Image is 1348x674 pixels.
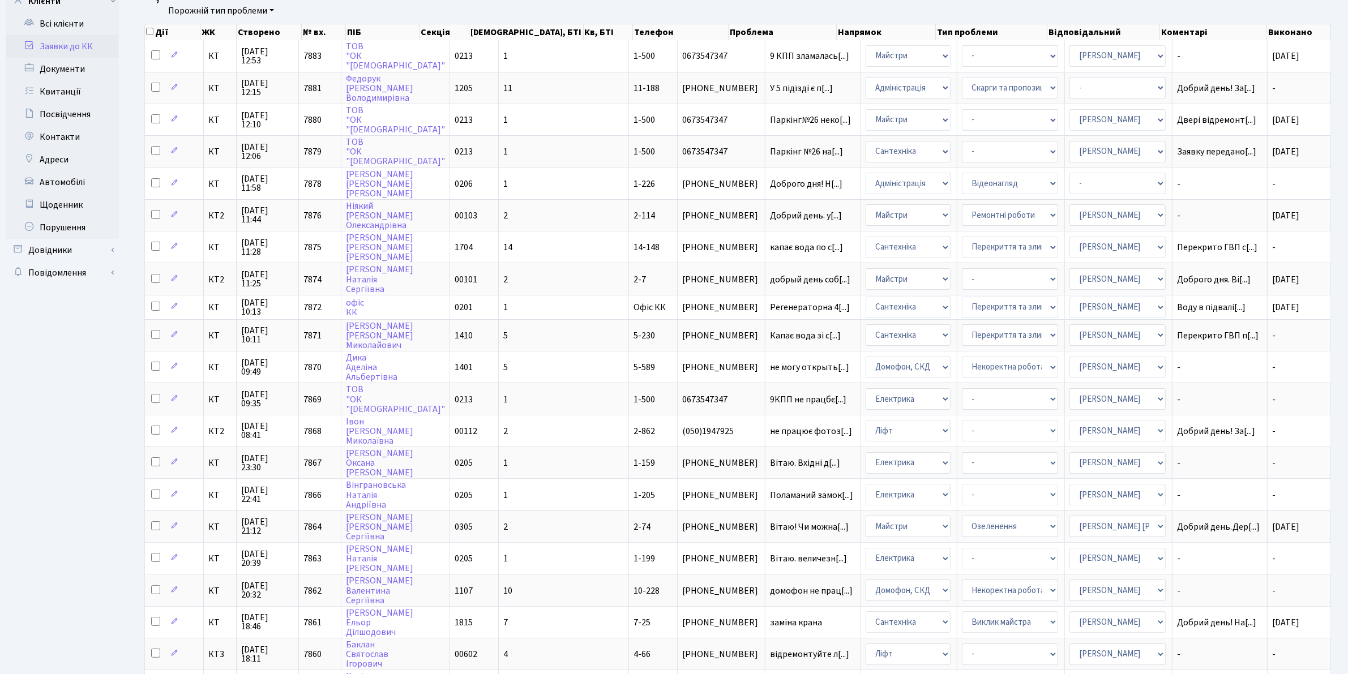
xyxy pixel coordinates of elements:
a: Квитанції [6,80,119,103]
span: - [1272,178,1276,190]
th: Напрямок [837,24,935,40]
a: Заявки до КК [6,35,119,58]
span: КТ [208,363,232,372]
a: БакланСвятославІгорович [346,638,388,670]
span: 5-589 [634,361,655,374]
th: Кв, БТІ [584,24,634,40]
span: 10 [503,585,512,597]
span: У 5 підїзді є п[...] [770,82,833,95]
span: 7866 [303,489,322,501]
span: [PHONE_NUMBER] [682,554,760,563]
span: Добрий день! За[...] [1177,82,1255,95]
span: [DATE] 10:13 [241,298,294,316]
span: 7867 [303,457,322,469]
span: 7879 [303,145,322,158]
span: 5 [503,361,508,374]
span: КТ [208,115,232,125]
span: 4-66 [634,648,651,660]
span: 7874 [303,273,322,286]
span: 1-500 [634,114,655,126]
a: [PERSON_NAME]НаталіяСергіївна [346,264,413,295]
span: [DATE] 18:11 [241,645,294,663]
span: - [1177,586,1263,595]
span: 0206 [455,178,473,190]
span: Перекрито ГВП п[...] [1177,329,1259,342]
span: добрый день соб[...] [770,273,850,286]
span: Вітаю. Вхідні д[...] [770,457,840,469]
span: [DATE] 12:53 [241,47,294,65]
span: 7883 [303,50,322,62]
span: 1-159 [634,457,655,469]
span: Вітаю! Чи можна[...] [770,521,849,533]
span: [PHONE_NUMBER] [682,650,760,659]
span: [DATE] [1272,616,1299,629]
span: 0213 [455,50,473,62]
span: КТ [208,458,232,467]
span: 7871 [303,329,322,342]
span: [DATE] [1272,145,1299,158]
a: ТОВ"ОК"[DEMOGRAPHIC_DATA]" [346,40,445,72]
a: [PERSON_NAME]Оксана[PERSON_NAME] [346,447,413,479]
span: 4 [503,648,508,660]
span: КТ [208,491,232,500]
th: Створено [237,24,302,40]
a: Івон[PERSON_NAME]Миколаївна [346,415,413,447]
span: [PHONE_NUMBER] [682,586,760,595]
a: Порожній тип проблеми [164,1,279,20]
th: Проблема [729,24,837,40]
span: 7862 [303,585,322,597]
a: Адреси [6,148,119,171]
span: (050)1947925 [682,427,760,436]
a: Автомобілі [6,171,119,194]
span: домофон не прац[...] [770,585,853,597]
a: [PERSON_NAME]ЕльорДілшодович [346,607,413,638]
span: 7870 [303,361,322,374]
span: 7864 [303,521,322,533]
span: - [1272,241,1276,254]
span: - [1177,395,1263,404]
span: 1205 [455,82,473,95]
span: [DATE] 09:49 [241,358,294,376]
span: Паркінг №26 на[...] [770,145,843,158]
span: Доброго дня! Н[...] [770,178,842,190]
span: 1704 [455,241,473,254]
span: 7881 [303,82,322,95]
a: [PERSON_NAME]ВалентинаСергіївна [346,575,413,607]
span: 5 [503,329,508,342]
a: [PERSON_NAME][PERSON_NAME]Миколайович [346,320,413,351]
span: 7868 [303,425,322,437]
span: - [1272,648,1276,660]
span: 7860 [303,648,322,660]
span: [PHONE_NUMBER] [682,522,760,531]
span: Перекрито ГВП с[...] [1177,241,1257,254]
span: 1-500 [634,393,655,406]
span: [PHONE_NUMBER] [682,211,760,220]
span: [DATE] [1272,273,1299,286]
span: КТ [208,51,232,61]
span: КТ [208,331,232,340]
span: [DATE] [1272,50,1299,62]
span: 1-199 [634,552,655,565]
span: 1-226 [634,178,655,190]
span: [DATE] 12:06 [241,143,294,161]
th: Відповідальний [1047,24,1160,40]
span: [PHONE_NUMBER] [682,179,760,188]
a: Контакти [6,126,119,148]
span: - [1177,363,1263,372]
a: Всі клієнти [6,12,119,35]
span: 1401 [455,361,473,374]
span: 2-74 [634,521,651,533]
span: 1-500 [634,145,655,158]
th: Телефон [633,24,729,40]
a: ТОВ"ОК"[DEMOGRAPHIC_DATA]" [346,136,445,168]
span: - [1272,361,1276,374]
span: 1 [503,552,508,565]
span: [DATE] 22:41 [241,486,294,504]
span: 2 [503,273,508,286]
span: 0673547347 [682,395,760,404]
span: [PHONE_NUMBER] [682,243,760,252]
span: [DATE] 21:12 [241,517,294,535]
span: 0205 [455,552,473,565]
span: - [1272,393,1276,406]
span: [PHONE_NUMBER] [682,84,760,93]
